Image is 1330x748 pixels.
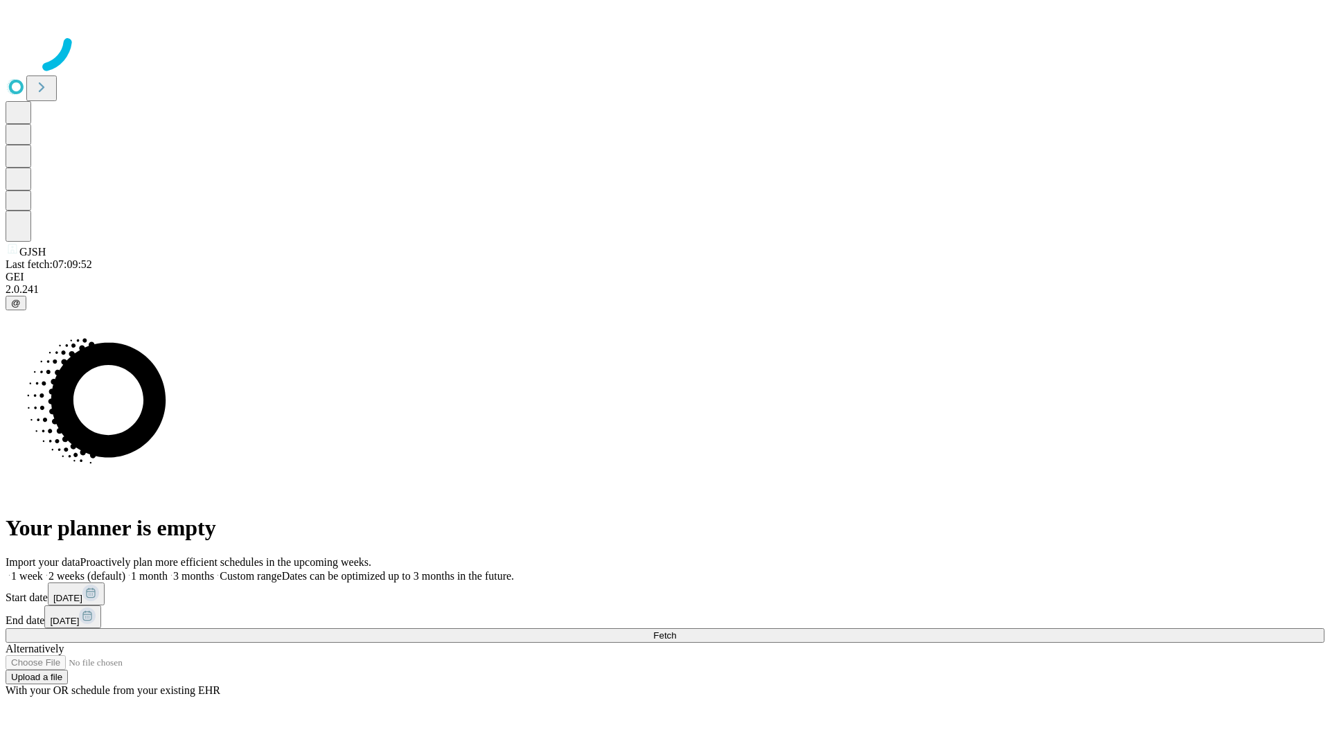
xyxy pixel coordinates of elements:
[11,570,43,582] span: 1 week
[6,296,26,310] button: @
[173,570,214,582] span: 3 months
[44,605,101,628] button: [DATE]
[220,570,281,582] span: Custom range
[50,616,79,626] span: [DATE]
[6,605,1324,628] div: End date
[6,271,1324,283] div: GEI
[6,556,80,568] span: Import your data
[6,515,1324,541] h1: Your planner is empty
[6,643,64,654] span: Alternatively
[6,670,68,684] button: Upload a file
[6,628,1324,643] button: Fetch
[19,246,46,258] span: GJSH
[48,582,105,605] button: [DATE]
[6,283,1324,296] div: 2.0.241
[282,570,514,582] span: Dates can be optimized up to 3 months in the future.
[6,582,1324,605] div: Start date
[6,258,92,270] span: Last fetch: 07:09:52
[48,570,125,582] span: 2 weeks (default)
[11,298,21,308] span: @
[6,684,220,696] span: With your OR schedule from your existing EHR
[131,570,168,582] span: 1 month
[80,556,371,568] span: Proactively plan more efficient schedules in the upcoming weeks.
[53,593,82,603] span: [DATE]
[653,630,676,641] span: Fetch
